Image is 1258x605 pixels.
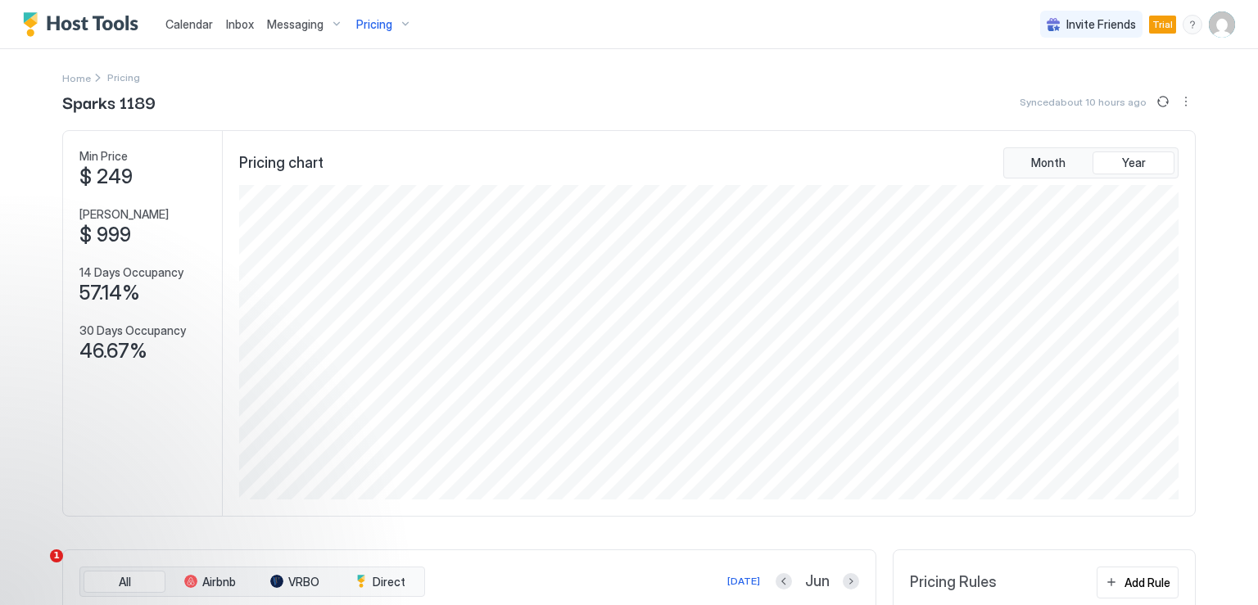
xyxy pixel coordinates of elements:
span: Month [1031,156,1066,170]
span: Messaging [267,17,324,32]
div: menu [1176,92,1196,111]
button: Year [1093,151,1174,174]
span: Breadcrumb [107,71,140,84]
span: Pricing [356,17,392,32]
div: menu [1183,15,1202,34]
span: [PERSON_NAME] [79,207,169,222]
span: Synced about 10 hours ago [1020,96,1147,108]
div: tab-group [1003,147,1179,178]
span: Airbnb [202,575,236,589]
button: Next month [843,573,859,589]
a: Home [62,69,91,86]
button: Direct [339,571,421,594]
span: Min Price [79,149,128,164]
span: 46.67% [79,339,147,363]
span: Home [62,72,91,84]
button: [DATE] [725,571,762,591]
button: Previous month [776,573,792,589]
div: [DATE] [727,574,760,589]
div: Breadcrumb [62,69,91,86]
span: 57.14% [79,281,140,305]
button: All [84,571,165,594]
span: Trial [1152,17,1173,32]
button: Month [1007,151,1089,174]
span: Pricing Rules [910,573,997,592]
span: Sparks 1189 [62,89,156,114]
span: 1 [50,549,63,562]
span: Jun [805,572,830,591]
span: $ 249 [79,165,133,189]
span: 30 Days Occupancy [79,323,186,338]
button: Add Rule [1097,567,1179,598]
span: All [119,575,131,589]
a: Host Tools Logo [23,12,146,37]
span: Year [1122,156,1146,170]
button: More options [1176,92,1196,111]
button: Airbnb [169,571,251,594]
span: Direct [373,575,405,589]
span: Calendar [165,17,213,31]
div: tab-group [79,567,425,598]
button: Sync prices [1153,92,1173,111]
iframe: Intercom notifications message [12,446,340,561]
span: $ 999 [79,223,131,247]
a: Calendar [165,16,213,33]
div: Add Rule [1125,574,1170,591]
span: Invite Friends [1066,17,1136,32]
span: Inbox [226,17,254,31]
span: 14 Days Occupancy [79,265,183,280]
span: Pricing chart [239,154,324,173]
div: User profile [1209,11,1235,38]
a: Inbox [226,16,254,33]
span: VRBO [288,575,319,589]
button: VRBO [254,571,336,594]
iframe: Intercom live chat [16,549,56,589]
